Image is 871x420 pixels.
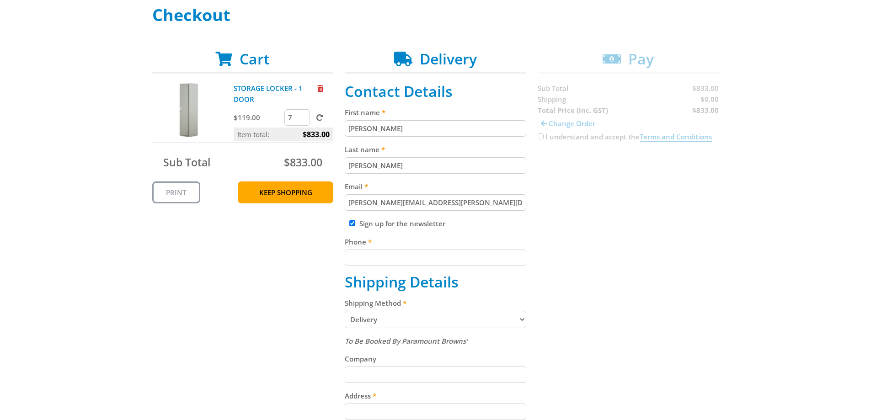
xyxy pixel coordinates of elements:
[345,181,526,192] label: Email
[420,49,477,69] span: Delivery
[152,6,719,24] h1: Checkout
[284,155,322,170] span: $833.00
[234,84,303,104] a: STORAGE LOCKER - 1 DOOR
[345,353,526,364] label: Company
[345,311,526,328] select: Please select a shipping method.
[345,83,526,100] h2: Contact Details
[234,128,333,141] p: Item total:
[345,107,526,118] label: First name
[345,390,526,401] label: Address
[303,128,330,141] span: $833.00
[345,250,526,266] input: Please enter your telephone number.
[234,112,283,123] p: $119.00
[345,194,526,211] input: Please enter your email address.
[240,49,270,69] span: Cart
[152,181,200,203] a: Print
[238,181,333,203] a: Keep Shopping
[359,219,445,228] label: Sign up for the newsletter
[345,157,526,174] input: Please enter your last name.
[345,273,526,291] h2: Shipping Details
[317,84,323,93] a: Remove from cart
[345,298,526,308] label: Shipping Method
[345,144,526,155] label: Last name
[345,120,526,137] input: Please enter your first name.
[161,83,216,138] img: STORAGE LOCKER - 1 DOOR
[345,236,526,247] label: Phone
[345,404,526,420] input: Please enter your address.
[163,155,210,170] span: Sub Total
[345,336,468,346] em: To Be Booked By Paramount Browns'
